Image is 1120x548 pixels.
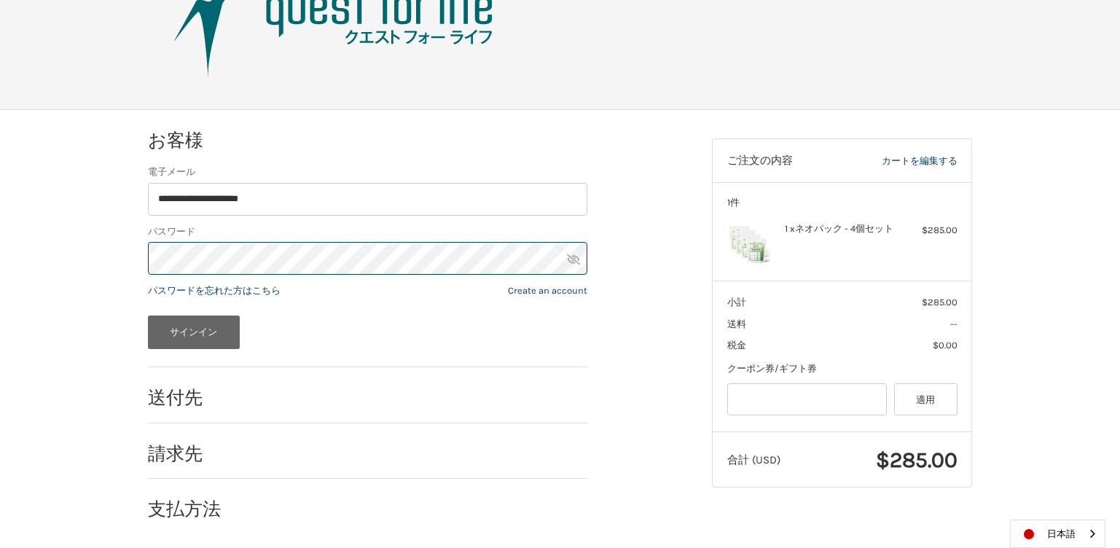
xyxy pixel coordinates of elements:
[727,453,780,466] span: 合計 (USD)
[727,383,888,416] input: Gift Certificate or Coupon Code
[148,285,281,296] a: パスワードを忘れた方はこちら
[950,318,958,329] span: --
[1010,520,1105,548] aside: Language selected: 日本語
[148,165,587,179] label: 電子メール
[933,340,958,351] span: $0.00
[148,129,233,152] h2: お客様
[834,154,957,168] a: カートを編集する
[900,223,958,238] div: $285.00
[727,297,746,308] span: 小計
[727,197,958,208] h3: 1件
[148,498,233,520] h2: 支払方法
[1010,520,1105,548] div: Language
[785,223,896,235] h4: 1 xネオパック - 4個セット
[148,386,233,409] h2: 送付先
[727,318,746,329] span: 送料
[727,340,746,351] span: 税金
[894,383,958,416] button: 適用
[922,297,958,308] span: $285.00
[876,447,958,473] span: $285.00
[508,285,587,296] a: Create an account
[727,361,958,376] div: クーポン券/ギフト券
[148,224,587,239] label: パスワード
[727,154,834,168] h3: ご注文の内容
[148,316,240,349] button: サインイン
[148,442,233,465] h2: 請求先
[1011,520,1105,547] a: 日本語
